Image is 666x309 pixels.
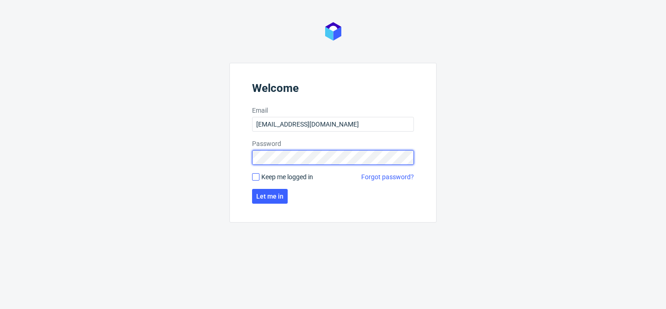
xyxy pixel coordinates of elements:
label: Password [252,139,414,148]
span: Let me in [256,193,284,200]
label: Email [252,106,414,115]
button: Let me in [252,189,288,204]
header: Welcome [252,82,414,98]
input: you@youremail.com [252,117,414,132]
a: Forgot password? [361,172,414,182]
span: Keep me logged in [261,172,313,182]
